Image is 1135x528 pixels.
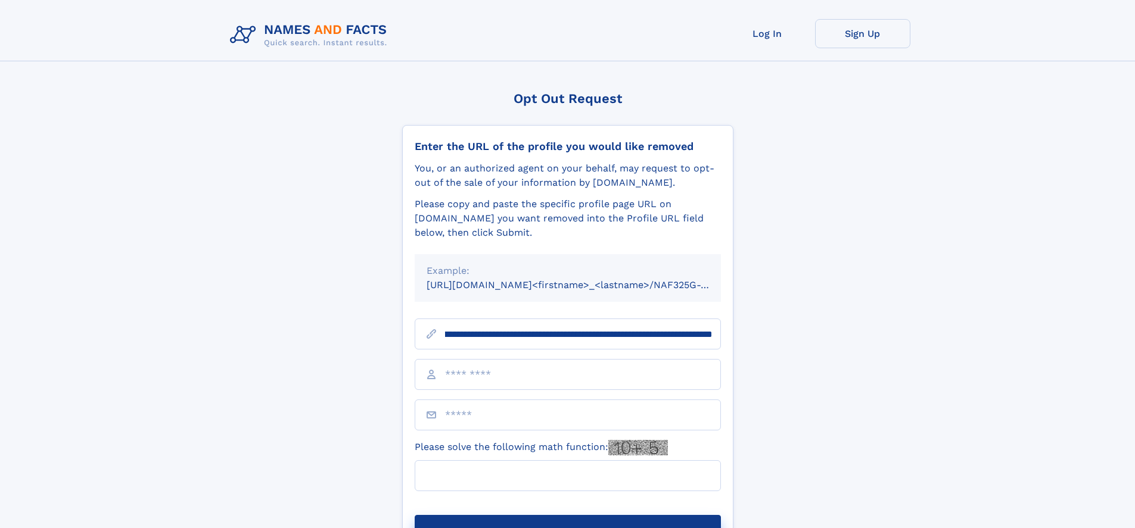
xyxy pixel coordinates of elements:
[415,161,721,190] div: You, or an authorized agent on your behalf, may request to opt-out of the sale of your informatio...
[427,279,744,290] small: [URL][DOMAIN_NAME]<firstname>_<lastname>/NAF325G-xxxxxxxx
[402,91,733,106] div: Opt Out Request
[415,140,721,153] div: Enter the URL of the profile you would like removed
[815,19,910,48] a: Sign Up
[415,197,721,240] div: Please copy and paste the specific profile page URL on [DOMAIN_NAME] you want removed into the Pr...
[225,19,397,51] img: Logo Names and Facts
[427,264,709,278] div: Example:
[415,440,668,455] label: Please solve the following math function:
[720,19,815,48] a: Log In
